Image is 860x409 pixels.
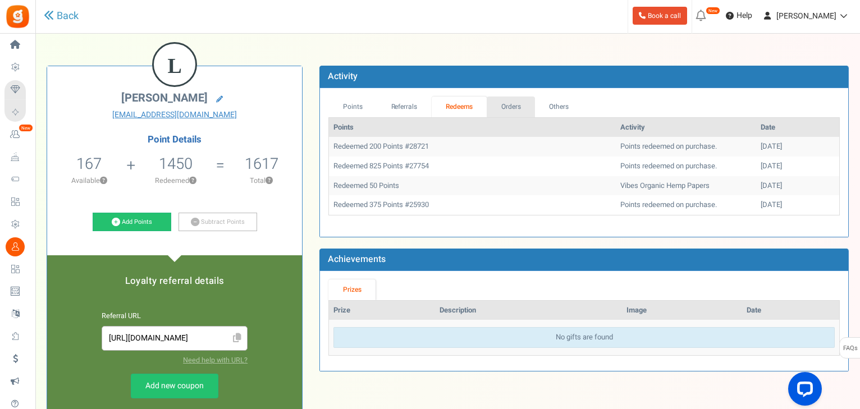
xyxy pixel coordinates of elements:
a: Orders [487,96,535,117]
td: Points redeemed on purchase. [616,137,756,157]
td: Redeemed 50 Points [329,176,615,196]
td: Redeemed 825 Points #27754 [329,157,615,176]
a: Back [44,9,79,24]
a: Referrals [377,96,432,117]
th: Prize [329,301,435,320]
h6: Referral URL [102,313,248,320]
a: Need help with URL? [183,355,248,365]
h5: Loyalty referral details [58,276,291,286]
p: Total [226,176,296,186]
a: Prizes [328,279,376,300]
img: Gratisfaction [5,4,30,29]
th: Date [742,301,839,320]
td: [DATE] [756,157,839,176]
a: Others [535,96,583,117]
a: Redeems [432,96,487,117]
p: Available [53,176,125,186]
a: Help [721,7,757,25]
span: [PERSON_NAME] [776,10,836,22]
span: Help [734,10,752,21]
button: ? [266,177,273,185]
a: Add new coupon [131,374,218,398]
a: Subtract Points [179,213,257,232]
span: 167 [76,153,102,175]
b: Activity [328,70,358,83]
span: Click to Copy [228,329,246,348]
h5: 1450 [159,155,193,172]
button: ? [100,177,107,185]
td: Redeemed 200 Points #28721 [329,137,615,157]
th: Image [622,301,742,320]
th: Points [329,118,615,137]
th: Description [435,301,622,320]
em: New [706,7,720,15]
td: Redeemed 375 Points #25930 [329,195,615,215]
b: Achievements [328,252,386,266]
span: FAQs [843,338,858,359]
a: New [4,125,30,144]
em: New [19,124,33,132]
figcaption: L [154,44,195,88]
th: Date [756,118,839,137]
button: ? [189,177,196,185]
td: [DATE] [756,195,839,215]
a: [EMAIL_ADDRESS][DOMAIN_NAME] [56,109,294,121]
p: Redeemed [136,176,214,186]
span: [PERSON_NAME] [121,90,208,106]
div: No gifts are found [333,327,835,348]
td: [DATE] [756,137,839,157]
th: Activity [616,118,756,137]
h5: 1617 [245,155,278,172]
td: [DATE] [756,176,839,196]
a: Add Points [93,213,171,232]
a: Points [328,96,377,117]
a: Book a call [633,7,687,25]
td: Vibes Organic Hemp Papers [616,176,756,196]
h4: Point Details [47,135,302,145]
td: Points redeemed on purchase. [616,195,756,215]
td: Points redeemed on purchase. [616,157,756,176]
